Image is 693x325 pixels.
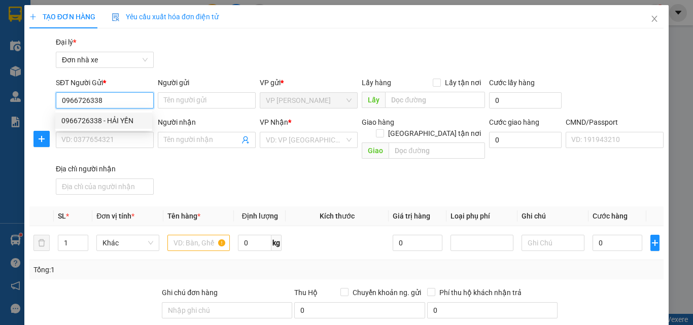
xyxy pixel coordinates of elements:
div: Người gửi [158,77,256,88]
span: Yêu cầu xuất hóa đơn điện tử [112,13,219,21]
span: close [650,15,659,23]
span: Thu Hộ [294,288,318,297]
span: Lấy tận nơi [441,77,485,88]
div: Người nhận [158,117,256,128]
span: TẠO ĐƠN HÀNG [29,13,95,21]
span: Khác [102,235,153,250]
div: Tổng: 1 [33,264,268,275]
span: SL [58,212,66,220]
label: Cước lấy hàng [489,79,535,87]
div: SĐT Người Gửi [56,77,154,88]
span: plus [29,13,37,20]
input: Ghi chú đơn hàng [162,302,292,318]
span: plus [651,239,659,247]
th: Loại phụ phí [446,206,517,226]
button: delete [33,235,50,251]
input: Dọc đường [389,142,485,159]
div: 0966726338 - HẢI YẾN [55,113,152,129]
span: Tên hàng [167,212,200,220]
span: Chuyển khoản ng. gửi [349,287,425,298]
span: Giá trị hàng [393,212,430,220]
span: Định lượng [242,212,278,220]
span: VP Nhận [260,118,288,126]
div: VP gửi [260,77,358,88]
span: Đơn vị tính [96,212,134,220]
span: Lấy hàng [362,79,391,87]
span: Giao hàng [362,118,394,126]
label: Ghi chú đơn hàng [162,288,218,297]
div: Địa chỉ người nhận [56,163,154,174]
input: Cước giao hàng [489,132,562,148]
input: Cước lấy hàng [489,92,562,109]
div: 0966726338 - HẢI YẾN [61,115,146,126]
label: Cước giao hàng [489,118,539,126]
input: Ghi Chú [522,235,584,251]
span: Giao [362,142,389,159]
input: Địa chỉ của người nhận [56,178,154,195]
input: Dọc đường [385,92,485,108]
span: user-add [241,136,250,144]
div: CMND/Passport [566,117,664,128]
img: icon [112,13,120,21]
button: plus [33,131,50,147]
span: Kích thước [320,212,355,220]
input: VD: Bàn, Ghế [167,235,230,251]
span: VP Ngọc Hồi [266,93,352,108]
th: Ghi chú [517,206,588,226]
span: plus [34,135,49,143]
span: Lấy [362,92,385,108]
span: Đại lý [56,38,76,46]
span: Phí thu hộ khách nhận trả [435,287,526,298]
input: 0 [393,235,442,251]
span: kg [271,235,282,251]
span: Cước hàng [593,212,628,220]
span: [GEOGRAPHIC_DATA] tận nơi [384,128,485,139]
button: plus [650,235,660,251]
button: Close [640,5,669,33]
span: Đơn nhà xe [62,52,148,67]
